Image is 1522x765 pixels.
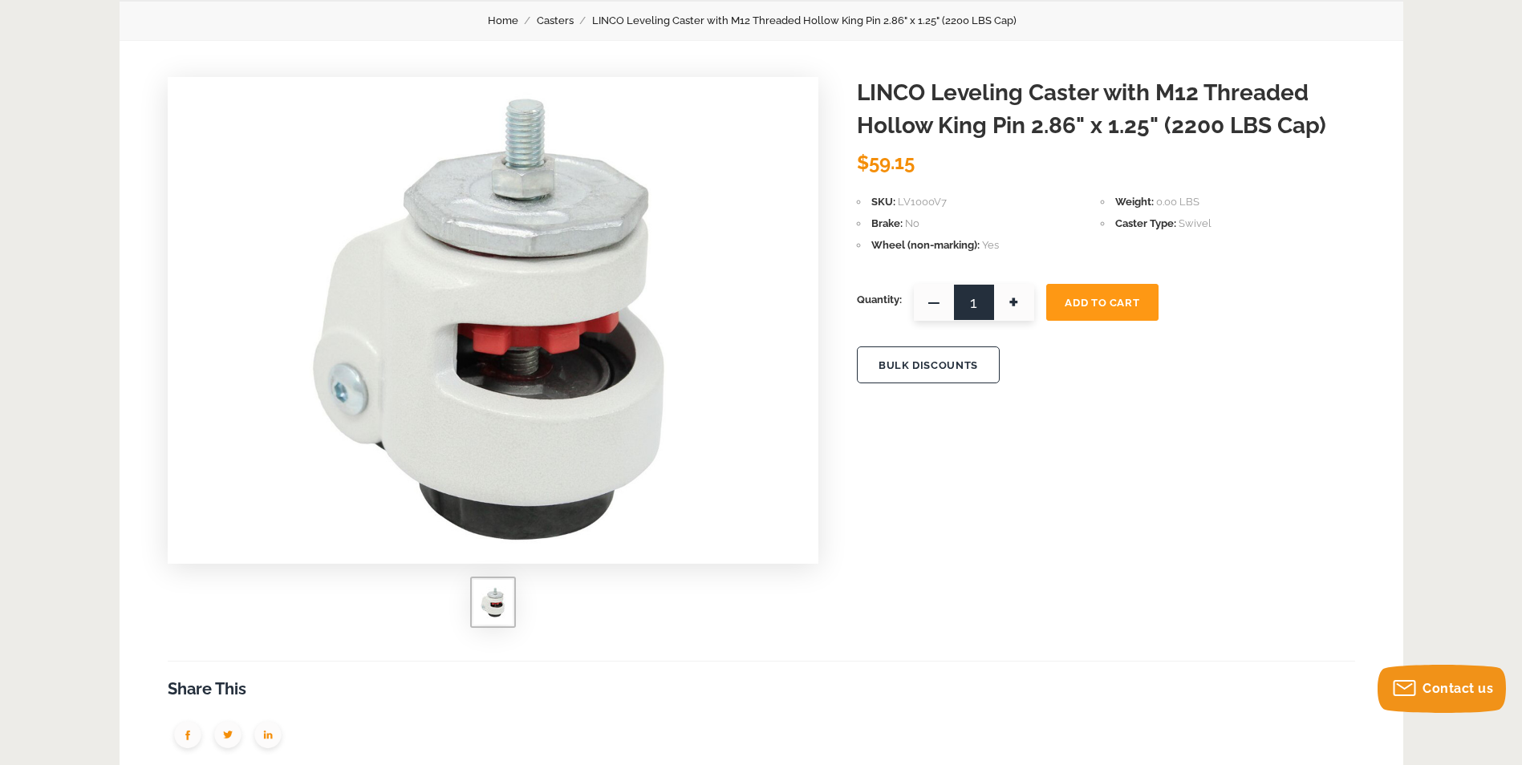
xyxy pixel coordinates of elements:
span: 0.00 LBS [1156,196,1199,208]
a: Home [488,12,537,30]
span: Brake [871,217,903,229]
span: Add To Cart [1065,297,1139,309]
span: Caster Type [1115,217,1176,229]
span: SKU [871,196,895,208]
h3: Share This [168,678,1355,701]
img: LINCO Leveling Caster with M12 Threaded Hollow King Pin 2.86" x 1.25" (2200 LBS Cap) [292,77,693,558]
span: Quantity [857,284,902,316]
span: + [994,284,1034,321]
button: BULK DISCOUNTS [857,346,1000,383]
span: Yes [982,239,999,251]
span: Swivel [1179,217,1212,229]
a: LINCO Leveling Caster with M12 Threaded Hollow King Pin 2.86" x 1.25" (2200 LBS Cap) [592,12,1035,30]
span: No [905,217,919,229]
button: Add To Cart [1046,284,1159,321]
span: Weight [1115,196,1154,208]
span: LV1000V7 [898,196,947,208]
img: group-1950.png [168,717,208,757]
a: Casters [537,12,592,30]
span: — [914,284,954,321]
h1: LINCO Leveling Caster with M12 Threaded Hollow King Pin 2.86" x 1.25" (2200 LBS Cap) [857,77,1355,142]
button: Contact us [1378,665,1506,713]
img: group-1951.png [248,717,288,757]
span: Wheel (non-marking) [871,239,980,251]
img: group-1949.png [208,717,248,757]
img: LINCO Leveling Caster with M12 Threaded Hollow King Pin 2.86" x 1.25" (2200 LBS Cap) [480,586,506,618]
span: Contact us [1423,681,1493,696]
span: $59.15 [857,151,915,174]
